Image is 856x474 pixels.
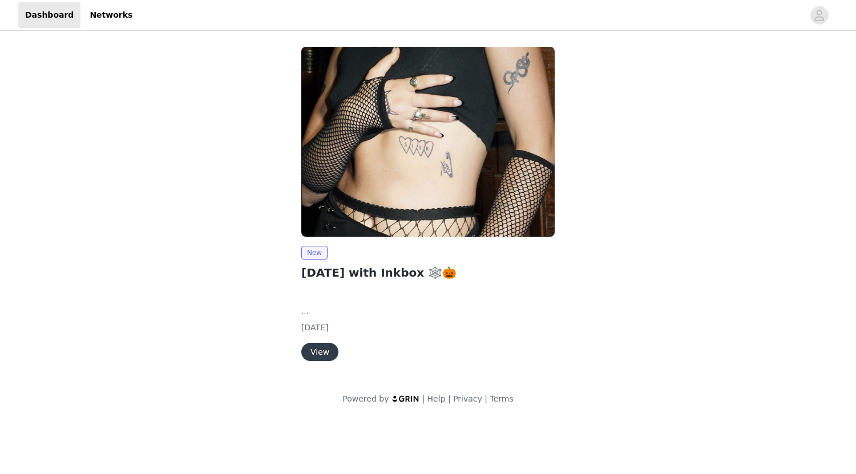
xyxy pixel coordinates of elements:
span: | [448,394,451,403]
a: Terms [490,394,513,403]
img: logo [391,395,420,402]
span: New [301,246,328,260]
div: avatar [814,6,825,25]
a: Dashboard [18,2,80,28]
a: Help [427,394,446,403]
a: Networks [83,2,139,28]
h2: [DATE] with Inkbox 🕸️🎃 [301,264,555,281]
a: View [301,348,338,356]
span: | [484,394,487,403]
span: [DATE] [301,323,328,332]
a: Privacy [453,394,482,403]
span: | [422,394,425,403]
img: Inkbox [301,47,555,237]
span: Powered by [342,394,389,403]
button: View [301,343,338,361]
